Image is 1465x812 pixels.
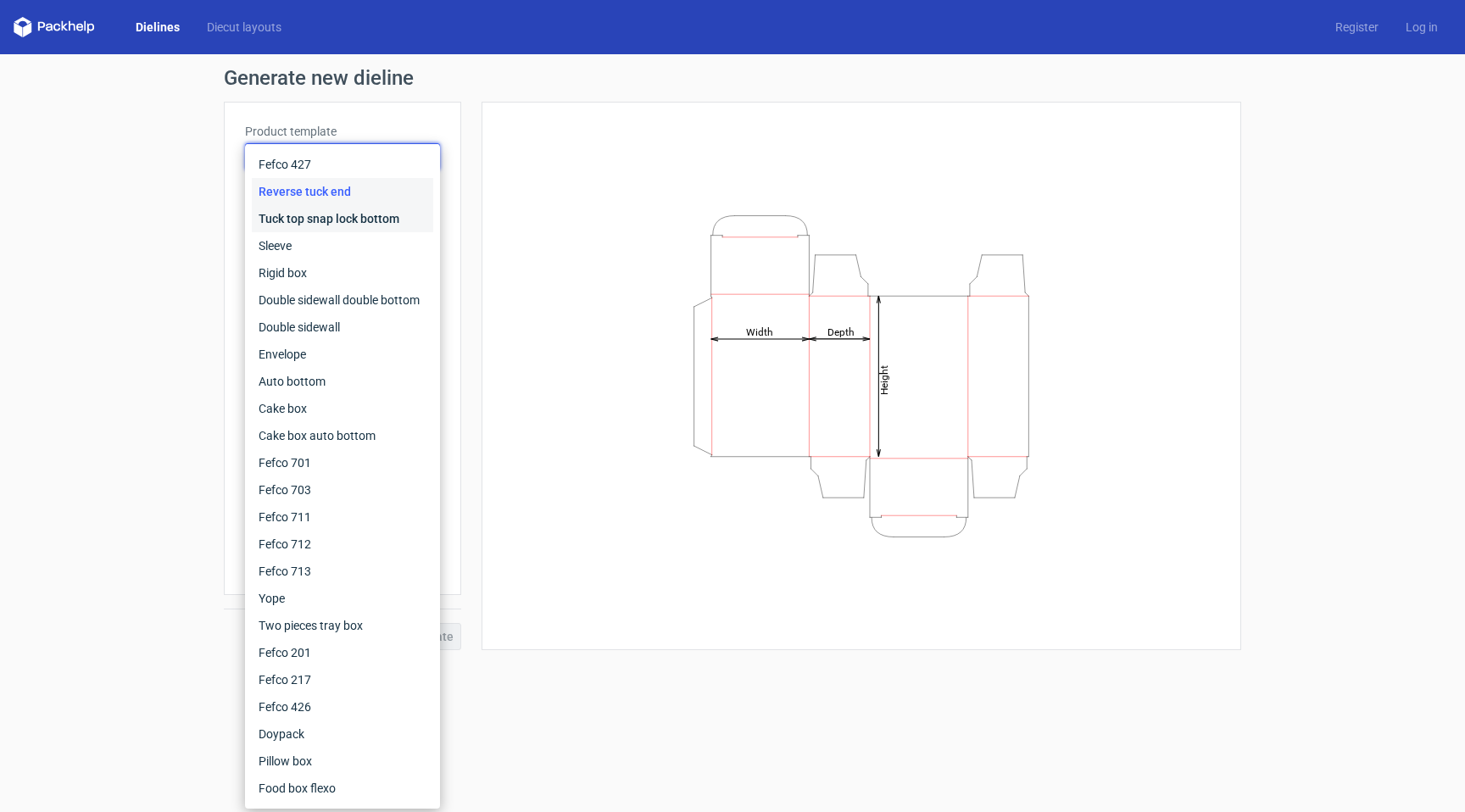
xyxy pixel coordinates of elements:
[252,395,433,422] div: Cake box
[252,775,433,802] div: Food box flexo
[252,232,433,259] div: Sleeve
[1322,19,1392,36] a: Register
[252,476,433,503] div: Fefco 703
[252,314,433,341] div: Double sidewall
[252,612,433,639] div: Two pieces tray box
[252,720,433,748] div: Doypack
[252,259,433,286] div: Rigid box
[252,341,433,368] div: Envelope
[878,364,890,394] tspan: Height
[252,205,433,232] div: Tuck top snap lock bottom
[252,558,433,585] div: Fefco 713
[252,503,433,531] div: Fefco 711
[252,286,433,314] div: Double sidewall double bottom
[746,325,773,337] tspan: Width
[224,68,1241,88] h1: Generate new dieline
[252,531,433,558] div: Fefco 712
[1392,19,1451,36] a: Log in
[245,123,440,140] label: Product template
[252,748,433,775] div: Pillow box
[252,666,433,693] div: Fefco 217
[252,639,433,666] div: Fefco 201
[193,19,295,36] a: Diecut layouts
[252,151,433,178] div: Fefco 427
[252,368,433,395] div: Auto bottom
[252,422,433,449] div: Cake box auto bottom
[252,449,433,476] div: Fefco 701
[827,325,855,337] tspan: Depth
[252,693,433,720] div: Fefco 426
[252,178,433,205] div: Reverse tuck end
[122,19,193,36] a: Dielines
[252,585,433,612] div: Yope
